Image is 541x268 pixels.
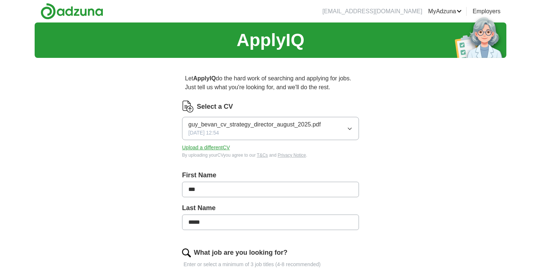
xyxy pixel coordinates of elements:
label: Last Name [182,203,359,213]
h1: ApplyIQ [237,27,304,53]
label: First Name [182,170,359,180]
a: Privacy Notice [278,153,306,158]
button: Upload a differentCV [182,144,230,152]
span: guy_bevan_cv_strategy_director_august_2025.pdf [188,120,321,129]
a: MyAdzuna [428,7,462,16]
a: Employers [472,7,500,16]
label: Select a CV [197,102,233,112]
p: Let do the hard work of searching and applying for jobs. Just tell us what you're looking for, an... [182,71,359,95]
a: T&Cs [257,153,268,158]
span: [DATE] 12:54 [188,129,219,137]
li: [EMAIL_ADDRESS][DOMAIN_NAME] [322,7,422,16]
label: What job are you looking for? [194,248,287,258]
strong: ApplyIQ [193,75,216,81]
img: CV Icon [182,101,194,112]
img: Adzuna logo [41,3,103,20]
button: guy_bevan_cv_strategy_director_august_2025.pdf[DATE] 12:54 [182,117,359,140]
div: By uploading your CV you agree to our and . [182,152,359,159]
img: search.png [182,248,191,257]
